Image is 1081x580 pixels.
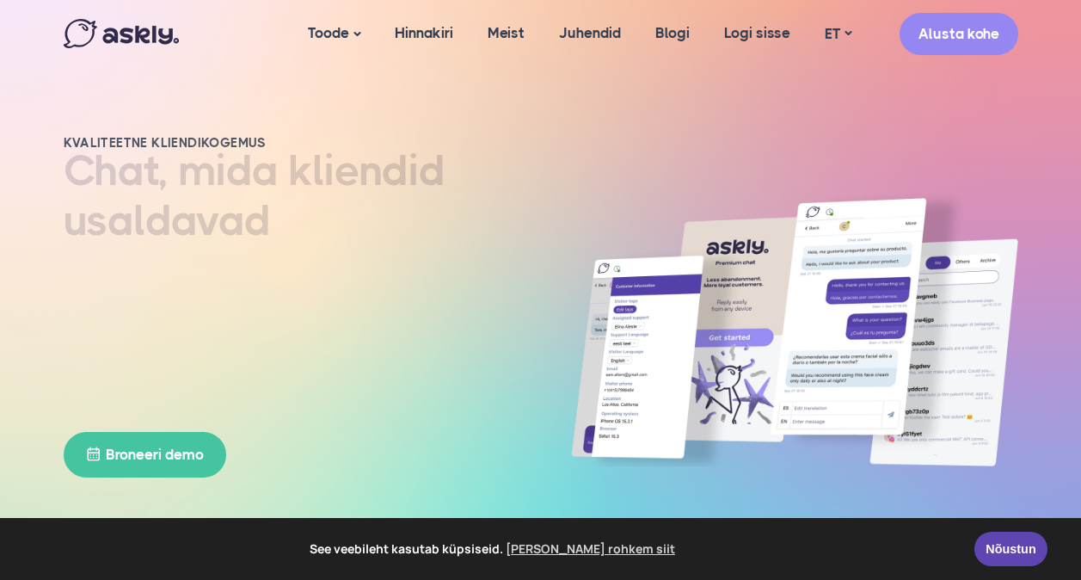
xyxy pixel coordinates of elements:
img: Askly [64,19,179,48]
span: See veebileht kasutab küpsiseid. [25,536,962,562]
a: ET [808,22,869,46]
a: Broneeri demo [64,432,226,478]
p: Rohkem lojaalseid kliente kui ühegi teise chat’iga. Muuta klienditugi kasumlikumaks ja profession... [64,288,511,402]
h2: Proovi 14 päeva tasuta. Ei nõua arendust. [64,495,511,514]
a: Alusta kohe [900,13,1018,55]
a: Nõustun [974,532,1047,566]
h2: Kvaliteetne kliendikogemus [64,138,511,155]
a: learn more about cookies [503,536,678,562]
h1: Chat, mida kliendid usaldavad [64,168,511,267]
img: Askly vestlusaken [571,193,1018,466]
